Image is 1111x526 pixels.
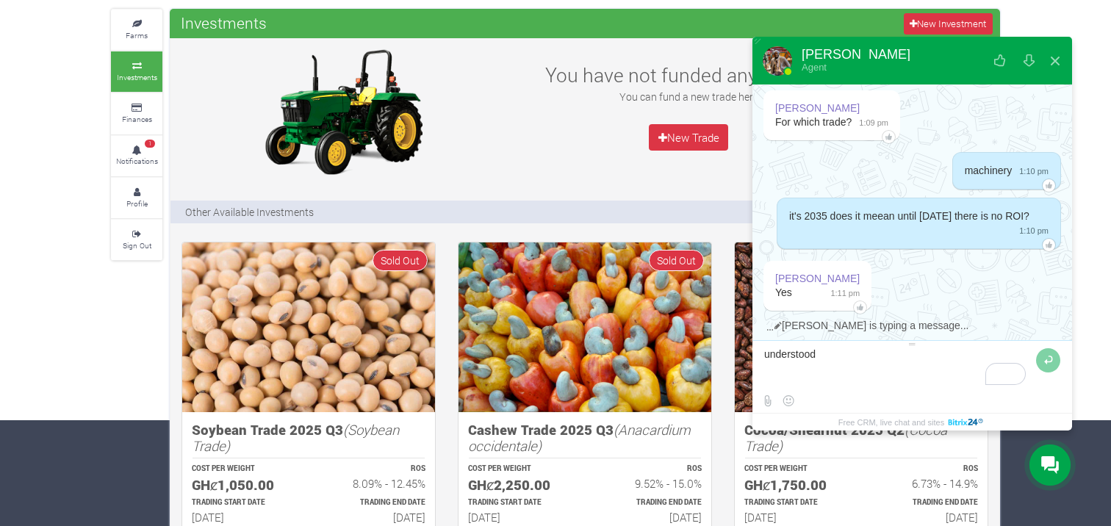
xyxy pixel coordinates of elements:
[126,198,148,209] small: Profile
[874,511,978,524] h6: [DATE]
[735,242,988,412] img: growforme image
[111,51,162,92] a: Investments
[322,477,425,490] h6: 8.09% - 12.45%
[775,287,792,298] span: Yes
[1042,43,1068,79] button: Close widget
[598,497,702,508] p: Estimated Trading End Date
[111,10,162,50] a: Farms
[1012,223,1049,237] span: 1:10 pm
[752,319,1072,340] div: [PERSON_NAME] is typing a message...
[852,115,888,129] span: 1:09 pm
[649,250,704,271] span: Sold Out
[182,242,435,412] img: growforme image
[764,348,1032,388] textarea: To enrich screen reader interactions, please activate Accessibility in Grammarly extension settings
[598,511,702,524] h6: [DATE]
[1036,348,1060,372] button: Send message
[111,178,162,218] a: Profile
[468,420,691,455] i: (Anacardium occidentale)
[598,477,702,490] h6: 9.52% - 15.0%
[529,63,848,87] h3: You have not funded any Trade(s)
[192,464,295,475] p: COST PER WEIGHT
[468,477,572,494] h5: GHȼ2,250.00
[192,497,295,508] p: Estimated Trading Start Date
[744,511,848,524] h6: [DATE]
[116,156,158,166] small: Notifications
[111,93,162,134] a: Finances
[251,46,435,178] img: growforme image
[373,250,428,271] span: Sold Out
[145,140,155,148] span: 1
[779,392,797,410] button: Select emoticon
[744,420,947,455] i: (Cocoa Trade)
[192,422,425,455] h5: Soybean Trade 2025 Q3
[1012,164,1049,178] span: 1:10 pm
[192,511,295,524] h6: [DATE]
[192,477,295,494] h5: GHȼ1,050.00
[468,422,702,455] h5: Cashew Trade 2025 Q3
[802,48,910,61] div: [PERSON_NAME]
[838,414,944,430] span: Free CRM, live chat and sites
[874,477,978,490] h6: 6.73% - 14.9%
[874,497,978,508] p: Estimated Trading End Date
[177,8,270,37] span: Investments
[111,136,162,176] a: 1 Notifications
[758,392,777,410] label: Send file
[123,240,151,251] small: Sign Out
[126,30,148,40] small: Farms
[598,464,702,475] p: ROS
[322,511,425,524] h6: [DATE]
[468,497,572,508] p: Estimated Trading Start Date
[775,116,852,128] span: For which trade?
[744,497,848,508] p: Estimated Trading Start Date
[789,210,1029,222] span: it's 2035 does it meean until [DATE] there is no ROI?
[802,61,910,73] div: Agent
[322,464,425,475] p: ROS
[1015,43,1042,79] button: Download conversation history
[744,477,848,494] h5: GHȼ1,750.00
[459,242,711,412] img: growforme image
[468,464,572,475] p: COST PER WEIGHT
[965,165,1013,176] span: machinery
[744,422,978,455] h5: Cocoa/Shearnut 2025 Q2
[823,286,860,300] span: 1:11 pm
[904,13,993,35] a: New Investment
[185,204,314,220] p: Other Available Investments
[111,220,162,260] a: Sign Out
[192,420,399,455] i: (Soybean Trade)
[775,272,860,286] div: [PERSON_NAME]
[744,464,848,475] p: COST PER WEIGHT
[322,497,425,508] p: Estimated Trading End Date
[117,72,157,82] small: Investments
[468,511,572,524] h6: [DATE]
[987,43,1013,79] button: Rate our service
[529,89,848,104] p: You can fund a new trade here
[874,464,978,475] p: ROS
[838,414,986,430] a: Free CRM, live chat and sites
[122,114,152,124] small: Finances
[649,124,728,151] a: New Trade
